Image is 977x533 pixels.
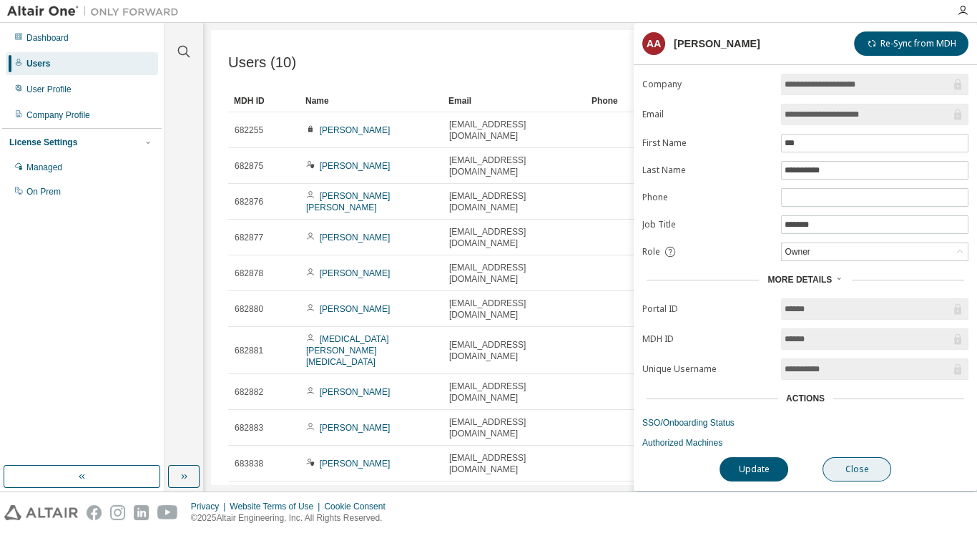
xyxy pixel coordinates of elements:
span: [EMAIL_ADDRESS][DOMAIN_NAME] [449,155,579,177]
button: Update [720,457,788,481]
span: 682875 [235,160,263,172]
a: SSO/Onboarding Status [642,417,968,429]
label: Phone [642,192,772,203]
label: Email [642,109,772,120]
span: [EMAIL_ADDRESS][DOMAIN_NAME] [449,452,579,475]
div: User Profile [26,84,72,95]
div: Cookie Consent [324,501,393,512]
img: linkedin.svg [134,505,149,520]
p: © 2025 Altair Engineering, Inc. All Rights Reserved. [191,512,394,524]
span: 682877 [235,232,263,243]
div: Privacy [191,501,230,512]
a: [PERSON_NAME] [320,423,391,433]
span: 682876 [235,196,263,207]
span: [EMAIL_ADDRESS][DOMAIN_NAME] [449,416,579,439]
span: 682883 [235,422,263,434]
span: 682881 [235,345,263,356]
label: Portal ID [642,303,772,315]
span: [EMAIL_ADDRESS][DOMAIN_NAME] [449,339,579,362]
div: Email [448,89,580,112]
div: Name [305,89,437,112]
a: [PERSON_NAME] [320,233,391,243]
div: Phone [591,89,723,112]
div: [PERSON_NAME] [674,38,760,49]
a: [PERSON_NAME] [PERSON_NAME] [306,191,390,212]
button: Close [823,457,891,481]
span: 682882 [235,386,263,398]
div: Website Terms of Use [230,501,324,512]
div: On Prem [26,186,61,197]
div: Actions [786,393,825,404]
div: Users [26,58,50,69]
span: 682878 [235,268,263,279]
label: Company [642,79,772,90]
div: AA [642,32,665,55]
label: MDH ID [642,333,772,345]
label: First Name [642,137,772,149]
a: [PERSON_NAME] [320,161,391,171]
span: 682255 [235,124,263,136]
div: MDH ID [234,89,294,112]
label: Job Title [642,219,772,230]
a: [PERSON_NAME] [320,459,391,469]
span: [EMAIL_ADDRESS][DOMAIN_NAME] [449,190,579,213]
div: Dashboard [26,32,69,44]
img: Altair One [7,4,186,19]
button: Re-Sync from MDH [854,31,968,56]
div: Managed [26,162,62,173]
span: [EMAIL_ADDRESS][DOMAIN_NAME] [449,298,579,321]
span: [EMAIL_ADDRESS][DOMAIN_NAME] [449,381,579,404]
span: 683838 [235,458,263,469]
img: instagram.svg [110,505,125,520]
img: youtube.svg [157,505,178,520]
span: More Details [767,275,832,285]
span: [EMAIL_ADDRESS][DOMAIN_NAME] [449,119,579,142]
span: 682880 [235,303,263,315]
span: Users (10) [228,54,296,71]
a: [MEDICAL_DATA][PERSON_NAME][MEDICAL_DATA] [306,334,389,367]
img: facebook.svg [87,505,102,520]
span: [EMAIL_ADDRESS][DOMAIN_NAME] [449,262,579,285]
a: [PERSON_NAME] [320,268,391,278]
span: [EMAIL_ADDRESS][DOMAIN_NAME] [449,226,579,249]
div: License Settings [9,137,77,148]
span: Role [642,246,660,258]
a: [PERSON_NAME] [320,387,391,397]
a: [PERSON_NAME] [320,304,391,314]
a: Authorized Machines [642,437,968,449]
div: Owner [782,244,812,260]
a: [PERSON_NAME] [320,125,391,135]
img: altair_logo.svg [4,505,78,520]
div: Company Profile [26,109,90,121]
label: Unique Username [642,363,772,375]
div: Owner [782,243,968,260]
label: Last Name [642,165,772,176]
